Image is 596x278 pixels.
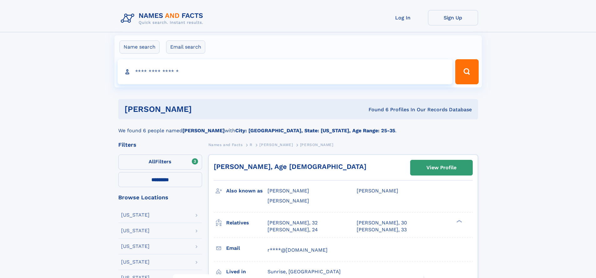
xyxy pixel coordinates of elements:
a: Sign Up [428,10,478,25]
h3: Lived in [226,266,267,277]
h3: Email [226,243,267,254]
input: search input [118,59,453,84]
label: Email search [166,40,205,54]
a: [PERSON_NAME] [259,141,293,149]
div: Filters [118,142,202,148]
a: Names and Facts [208,141,243,149]
div: [US_STATE] [121,212,150,218]
span: [PERSON_NAME] [259,143,293,147]
span: [PERSON_NAME] [267,198,309,204]
a: Log In [378,10,428,25]
button: Search Button [455,59,478,84]
div: We found 6 people named with . [118,119,478,134]
div: [US_STATE] [121,228,150,233]
h3: Relatives [226,218,267,228]
span: All [149,159,155,165]
h1: [PERSON_NAME] [125,105,280,113]
div: [US_STATE] [121,244,150,249]
span: R [250,143,252,147]
label: Name search [120,40,160,54]
a: [PERSON_NAME], Age [DEMOGRAPHIC_DATA] [214,163,366,170]
span: [PERSON_NAME] [267,188,309,194]
div: [US_STATE] [121,260,150,265]
a: [PERSON_NAME], 33 [357,226,407,233]
div: ❯ [455,219,462,223]
b: [PERSON_NAME] [182,128,225,134]
a: [PERSON_NAME], 30 [357,219,407,226]
span: Sunrise, [GEOGRAPHIC_DATA] [267,269,341,275]
label: Filters [118,155,202,170]
b: City: [GEOGRAPHIC_DATA], State: [US_STATE], Age Range: 25-35 [235,128,395,134]
a: [PERSON_NAME], 24 [267,226,318,233]
div: View Profile [426,160,456,175]
span: [PERSON_NAME] [357,188,398,194]
a: [PERSON_NAME], 32 [267,219,318,226]
div: Found 6 Profiles In Our Records Database [280,106,472,113]
img: Logo Names and Facts [118,10,208,27]
span: [PERSON_NAME] [300,143,334,147]
div: Browse Locations [118,195,202,200]
h3: Also known as [226,186,267,196]
a: R [250,141,252,149]
a: View Profile [410,160,472,175]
